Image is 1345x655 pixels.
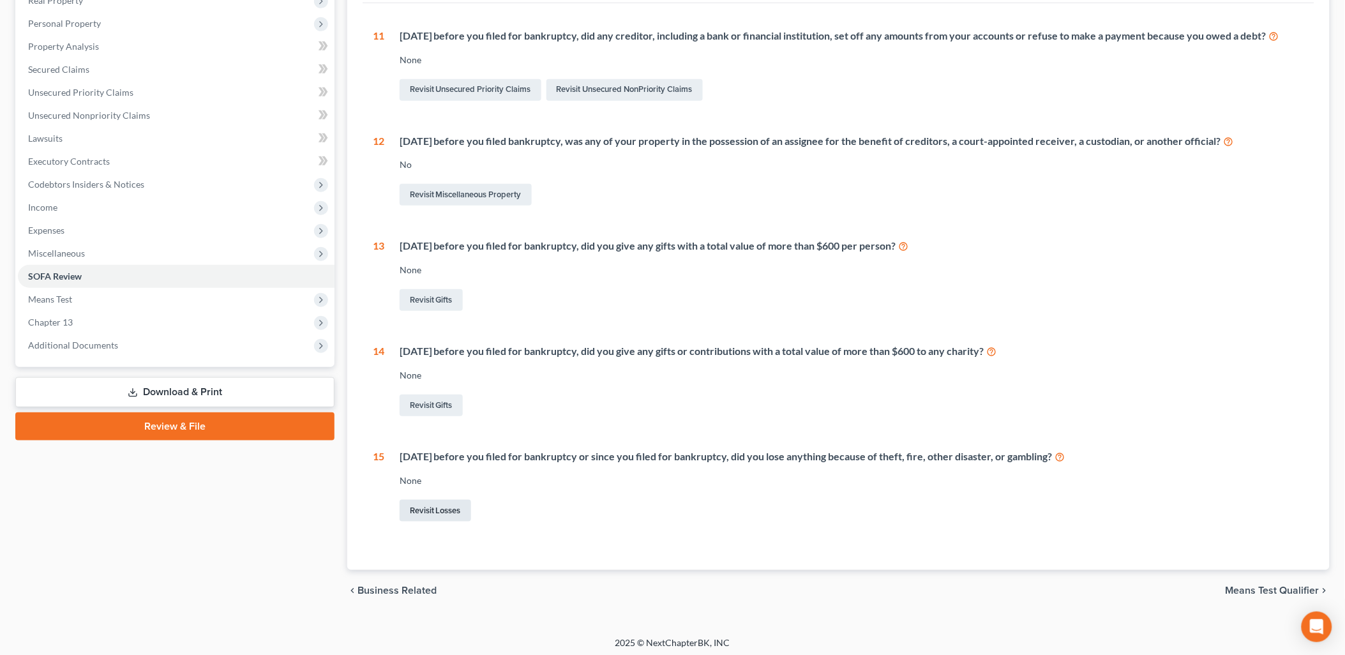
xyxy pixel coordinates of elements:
div: 12 [373,134,384,209]
i: chevron_right [1319,585,1330,596]
span: Codebtors Insiders & Notices [28,179,144,190]
div: None [400,474,1304,487]
span: Unsecured Priority Claims [28,87,133,98]
a: Revisit Unsecured Priority Claims [400,79,541,101]
span: Business Related [357,585,437,596]
div: [DATE] before you filed for bankruptcy, did any creditor, including a bank or financial instituti... [400,29,1304,43]
span: Miscellaneous [28,248,85,259]
span: Property Analysis [28,41,99,52]
i: chevron_left [347,585,357,596]
div: 14 [373,344,384,419]
span: Means Test Qualifier [1226,585,1319,596]
div: [DATE] before you filed for bankruptcy or since you filed for bankruptcy, did you lose anything b... [400,449,1304,464]
div: None [400,369,1304,382]
div: 11 [373,29,384,103]
a: Revisit Gifts [400,395,463,416]
span: SOFA Review [28,271,82,282]
a: Unsecured Nonpriority Claims [18,104,334,127]
span: Additional Documents [28,340,118,350]
span: Personal Property [28,18,101,29]
div: No [400,158,1304,171]
span: Lawsuits [28,133,63,144]
a: Revisit Losses [400,500,471,522]
a: Executory Contracts [18,150,334,173]
span: Means Test [28,294,72,305]
div: None [400,264,1304,276]
a: Download & Print [15,377,334,407]
a: Secured Claims [18,58,334,81]
a: Revisit Gifts [400,289,463,311]
button: chevron_left Business Related [347,585,437,596]
div: [DATE] before you filed for bankruptcy, did you give any gifts or contributions with a total valu... [400,344,1304,359]
div: 13 [373,239,384,313]
a: Revisit Miscellaneous Property [400,184,532,206]
div: [DATE] before you filed bankruptcy, was any of your property in the possession of an assignee for... [400,134,1304,149]
span: Expenses [28,225,64,236]
button: Means Test Qualifier chevron_right [1226,585,1330,596]
a: Unsecured Priority Claims [18,81,334,104]
a: Review & File [15,412,334,440]
span: Income [28,202,57,213]
span: Unsecured Nonpriority Claims [28,110,150,121]
div: None [400,54,1304,66]
div: 15 [373,449,384,524]
a: Lawsuits [18,127,334,150]
span: Chapter 13 [28,317,73,327]
a: SOFA Review [18,265,334,288]
span: Secured Claims [28,64,89,75]
div: Open Intercom Messenger [1302,612,1332,642]
div: [DATE] before you filed for bankruptcy, did you give any gifts with a total value of more than $6... [400,239,1304,253]
a: Property Analysis [18,35,334,58]
a: Revisit Unsecured NonPriority Claims [546,79,703,101]
span: Executory Contracts [28,156,110,167]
